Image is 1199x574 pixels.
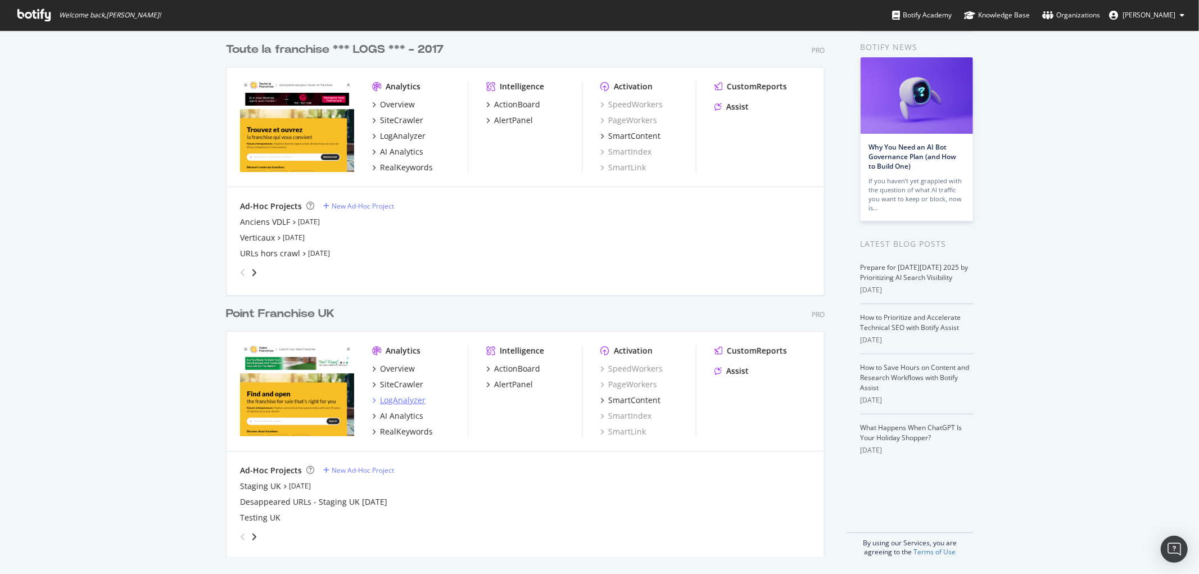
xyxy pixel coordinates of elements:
[861,445,974,455] div: [DATE]
[600,146,651,157] a: SmartIndex
[861,313,961,332] a: How to Prioritize and Accelerate Technical SEO with Botify Assist
[240,496,387,508] a: Desappeared URLs - Staging UK [DATE]
[600,426,646,437] a: SmartLink
[727,345,787,356] div: CustomReports
[600,99,663,110] a: SpeedWorkers
[892,10,952,21] div: Botify Academy
[240,201,302,212] div: Ad-Hoc Projects
[608,130,660,142] div: SmartContent
[380,162,433,173] div: RealKeywords
[372,410,423,422] a: AI Analytics
[486,99,540,110] a: ActionBoard
[600,130,660,142] a: SmartContent
[372,363,415,374] a: Overview
[861,335,974,345] div: [DATE]
[500,345,544,356] div: Intelligence
[226,42,444,58] div: Toute la franchise *** LOGS *** - 2017
[226,306,334,322] div: Point Franchise UK
[727,81,787,92] div: CustomReports
[372,426,433,437] a: RealKeywords
[600,115,657,126] a: PageWorkers
[861,263,969,282] a: Prepare for [DATE][DATE] 2025 by Prioritizing AI Search Visibility
[861,423,962,442] a: What Happens When ChatGPT Is Your Holiday Shopper?
[236,528,250,546] div: angle-left
[240,232,275,243] div: Verticaux
[1123,10,1175,20] span: Gwendoline Barreau
[714,81,787,92] a: CustomReports
[726,365,749,377] div: Assist
[486,379,533,390] a: AlertPanel
[240,81,354,172] img: toute-la-franchise.com
[323,465,394,475] a: New Ad-Hoc Project
[861,41,974,53] div: Botify news
[913,547,956,557] a: Terms of Use
[1100,6,1193,24] button: [PERSON_NAME]
[250,267,258,278] div: angle-right
[283,233,305,242] a: [DATE]
[240,481,281,492] a: Staging UK
[714,101,749,112] a: Assist
[386,81,420,92] div: Analytics
[608,395,660,406] div: SmartContent
[812,46,825,55] div: Pro
[600,162,646,173] a: SmartLink
[714,365,749,377] a: Assist
[1042,10,1100,21] div: Organizations
[726,101,749,112] div: Assist
[372,130,426,142] a: LogAnalyzer
[240,248,300,259] a: URLs hors crawl
[494,115,533,126] div: AlertPanel
[59,11,161,20] span: Welcome back, [PERSON_NAME] !
[250,531,258,543] div: angle-right
[380,130,426,142] div: LogAnalyzer
[240,512,280,523] a: Testing UK
[500,81,544,92] div: Intelligence
[226,306,339,322] a: Point Franchise UK
[614,345,653,356] div: Activation
[289,481,311,491] a: [DATE]
[600,379,657,390] a: PageWorkers
[380,146,423,157] div: AI Analytics
[332,201,394,211] div: New Ad-Hoc Project
[494,99,540,110] div: ActionBoard
[869,142,957,171] a: Why You Need an AI Bot Governance Plan (and How to Build One)
[298,217,320,227] a: [DATE]
[332,465,394,475] div: New Ad-Hoc Project
[600,410,651,422] a: SmartIndex
[600,363,663,374] a: SpeedWorkers
[380,99,415,110] div: Overview
[486,363,540,374] a: ActionBoard
[847,532,974,557] div: By using our Services, you are agreeing to the
[323,201,394,211] a: New Ad-Hoc Project
[380,379,423,390] div: SiteCrawler
[380,395,426,406] div: LogAnalyzer
[869,177,965,213] div: If you haven’t yet grappled with the question of what AI traffic you want to keep or block, now is…
[240,345,354,436] img: pointfranchise.co.uk
[226,42,448,58] a: Toute la franchise *** LOGS *** - 2017
[372,115,423,126] a: SiteCrawler
[372,99,415,110] a: Overview
[372,162,433,173] a: RealKeywords
[372,146,423,157] a: AI Analytics
[861,395,974,405] div: [DATE]
[614,81,653,92] div: Activation
[380,363,415,374] div: Overview
[380,410,423,422] div: AI Analytics
[236,264,250,282] div: angle-left
[861,57,973,134] img: Why You Need an AI Bot Governance Plan (and How to Build One)
[714,345,787,356] a: CustomReports
[240,216,290,228] div: Anciens VDLF
[812,310,825,319] div: Pro
[240,465,302,476] div: Ad-Hoc Projects
[494,379,533,390] div: AlertPanel
[600,395,660,406] a: SmartContent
